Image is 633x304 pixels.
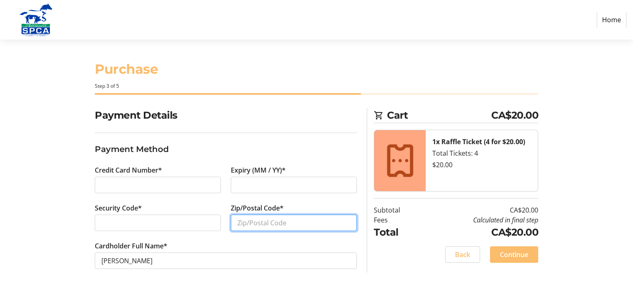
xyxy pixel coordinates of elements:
[500,250,528,260] span: Continue
[421,205,538,215] td: CA$20.00
[95,203,142,213] label: Security Code*
[432,160,531,170] div: $20.00
[95,253,357,269] input: Card Holder Name
[374,215,421,225] td: Fees
[231,165,286,175] label: Expiry (MM / YY)*
[7,3,65,36] img: Alberta SPCA's Logo
[231,215,357,231] input: Zip/Postal Code
[597,12,626,28] a: Home
[101,180,214,190] iframe: Secure card number input frame
[374,205,421,215] td: Subtotal
[237,180,350,190] iframe: Secure expiration date input frame
[95,241,167,251] label: Cardholder Full Name*
[231,203,284,213] label: Zip/Postal Code*
[490,246,538,263] button: Continue
[432,137,525,146] strong: 1x Raffle Ticket (4 for $20.00)
[432,148,531,158] div: Total Tickets: 4
[491,108,538,123] span: CA$20.00
[101,218,214,228] iframe: Secure CVC input frame
[387,108,491,123] span: Cart
[95,108,357,123] h2: Payment Details
[374,225,421,240] td: Total
[95,59,538,79] h1: Purchase
[95,165,162,175] label: Credit Card Number*
[421,215,538,225] td: Calculated in final step
[421,225,538,240] td: CA$20.00
[95,82,538,90] div: Step 3 of 5
[445,246,480,263] button: Back
[455,250,470,260] span: Back
[95,143,357,155] h3: Payment Method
